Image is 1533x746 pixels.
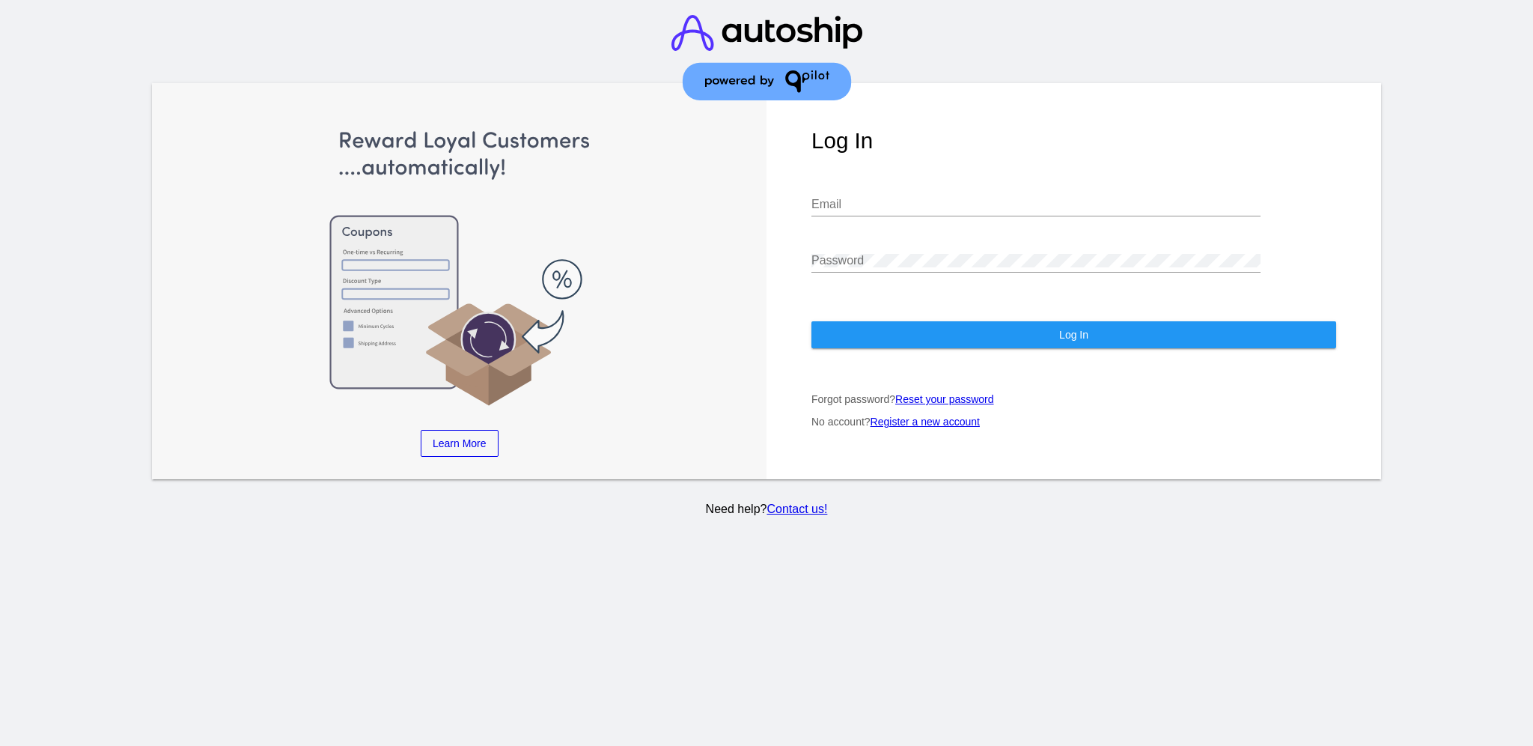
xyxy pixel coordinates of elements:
p: Forgot password? [811,393,1336,405]
p: No account? [811,416,1336,428]
input: Email [811,198,1261,211]
a: Register a new account [871,416,980,428]
p: Need help? [149,503,1384,516]
img: Apply Coupons Automatically to Scheduled Orders with QPilot [197,128,722,408]
a: Learn More [421,430,499,457]
span: Learn More [433,437,487,449]
span: Log In [1059,329,1088,341]
a: Reset your password [895,393,994,405]
button: Log In [811,321,1336,348]
a: Contact us! [766,503,827,515]
h1: Log In [811,128,1336,154]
